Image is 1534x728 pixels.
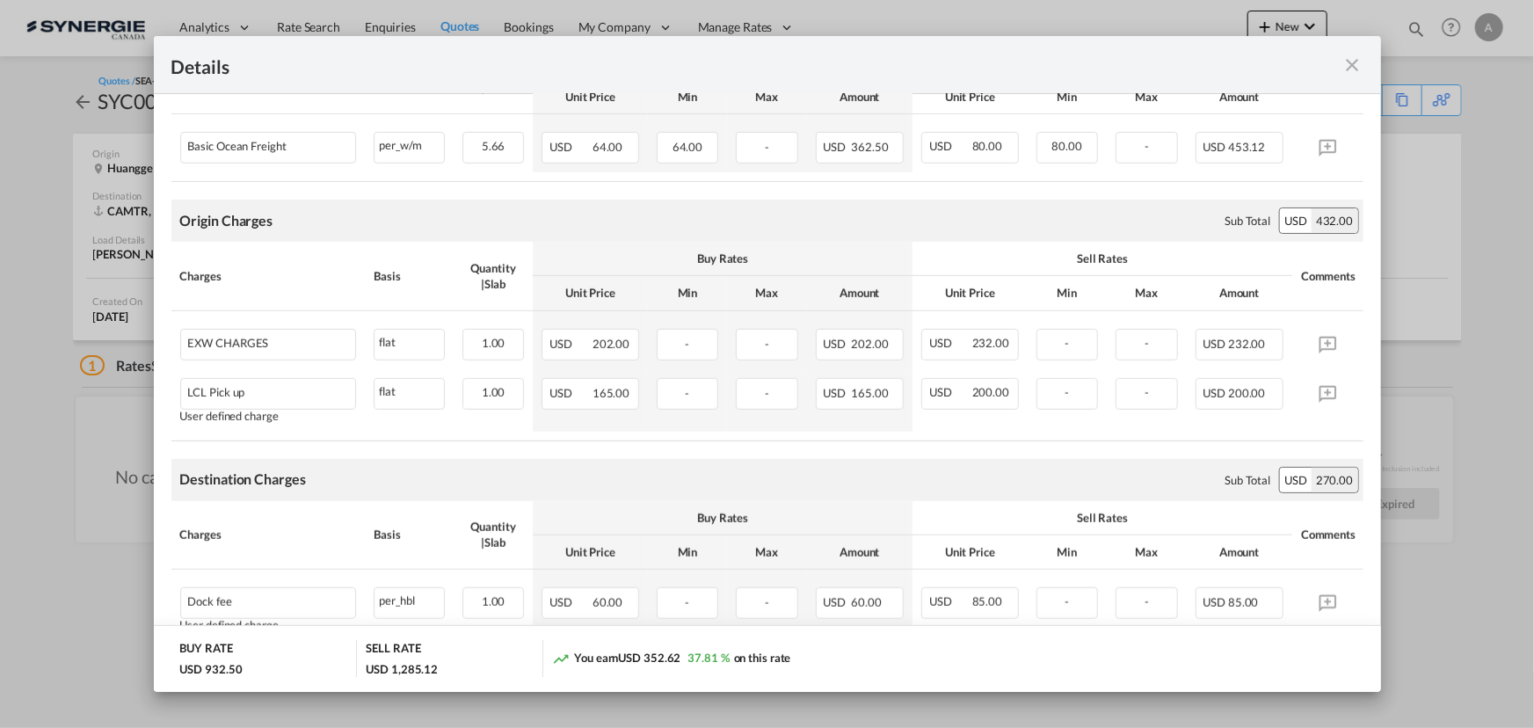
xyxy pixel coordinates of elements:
div: Dock fee [188,595,232,608]
div: You earn on this rate [552,650,790,668]
span: 1.00 [482,594,505,608]
th: Amount [1187,276,1293,310]
th: Max [1107,80,1186,114]
div: Destination Charges [180,470,306,489]
span: USD [824,337,849,351]
span: - [686,386,690,400]
div: per_hbl [374,588,443,610]
div: Sub Total [1225,213,1270,229]
span: 232.00 [1228,337,1265,351]
div: LCL Pick up [188,386,245,399]
div: Buy Rates [542,510,904,526]
th: Min [1028,276,1107,310]
span: USD [1203,595,1226,609]
th: Unit Price [912,80,1028,114]
th: Min [1028,80,1107,114]
span: - [765,595,769,609]
span: - [765,337,769,351]
div: Buy Rates [542,251,904,266]
div: BUY RATE [180,640,233,660]
th: Min [648,535,727,570]
span: 202.00 [593,337,629,351]
div: Basic Ocean Freight [188,140,287,153]
span: USD [549,140,590,154]
span: 165.00 [851,386,888,400]
span: USD 352.62 [618,651,680,665]
th: Amount [807,276,913,310]
div: User defined charge [180,619,357,632]
span: 5.66 [482,139,505,153]
span: 37.81 % [687,651,729,665]
div: Charges [180,268,357,284]
span: 64.00 [672,140,703,154]
div: Sub Total [1225,472,1270,488]
div: User defined charge [180,410,357,423]
span: 60.00 [851,595,882,609]
span: - [686,337,690,351]
span: 85.00 [1228,595,1259,609]
span: 202.00 [851,337,888,351]
div: Basis [374,527,444,542]
div: USD 1,285.12 [366,661,438,677]
span: 60.00 [593,595,623,609]
span: 1.00 [482,385,505,399]
span: USD [549,595,590,609]
div: Quantity | Slab [462,260,524,292]
span: - [1065,385,1069,399]
span: 80.00 [972,139,1003,153]
th: Min [648,276,727,310]
div: USD 932.50 [180,661,243,677]
th: Unit Price [533,276,648,310]
div: Charges [180,527,357,542]
div: Sell Rates [921,510,1283,526]
span: 232.00 [972,336,1009,350]
span: - [1145,336,1149,350]
span: USD [1203,140,1226,154]
span: USD [549,386,590,400]
span: 165.00 [593,386,629,400]
span: - [1145,139,1149,153]
div: flat [374,379,443,401]
span: 200.00 [972,385,1009,399]
span: 1.00 [482,336,505,350]
span: 85.00 [972,594,1003,608]
th: Min [1028,535,1107,570]
div: EXW CHARGES [188,337,269,350]
th: Max [727,276,806,310]
span: - [1065,594,1069,608]
span: USD [824,140,849,154]
span: USD [929,336,970,350]
span: USD [1203,386,1226,400]
th: Unit Price [533,80,648,114]
th: Unit Price [912,535,1028,570]
th: Max [1107,535,1186,570]
div: 270.00 [1312,468,1357,492]
span: USD [1203,337,1226,351]
span: USD [929,139,970,153]
span: 453.12 [1228,140,1265,154]
div: per_w/m [374,133,443,155]
div: Origin Charges [180,211,273,230]
span: - [686,595,690,609]
div: SELL RATE [366,640,420,660]
md-icon: icon-trending-up [552,650,570,667]
div: USD [1280,208,1312,233]
span: - [765,386,769,400]
div: USD [1280,468,1312,492]
div: Quantity | Slab [462,519,524,550]
span: USD [929,594,970,608]
th: Max [727,80,806,114]
span: - [765,140,769,154]
th: Amount [1187,80,1293,114]
th: Amount [807,80,913,114]
span: 64.00 [593,140,623,154]
md-icon: icon-close fg-AAA8AD m-0 cursor [1342,55,1363,76]
span: - [1065,336,1069,350]
th: Min [648,80,727,114]
span: - [1145,385,1149,399]
th: Max [1107,276,1186,310]
div: Sell Rates [921,251,1283,266]
md-dialog: Pickup Door ... [154,36,1381,691]
th: Unit Price [533,535,648,570]
span: 362.50 [851,140,888,154]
